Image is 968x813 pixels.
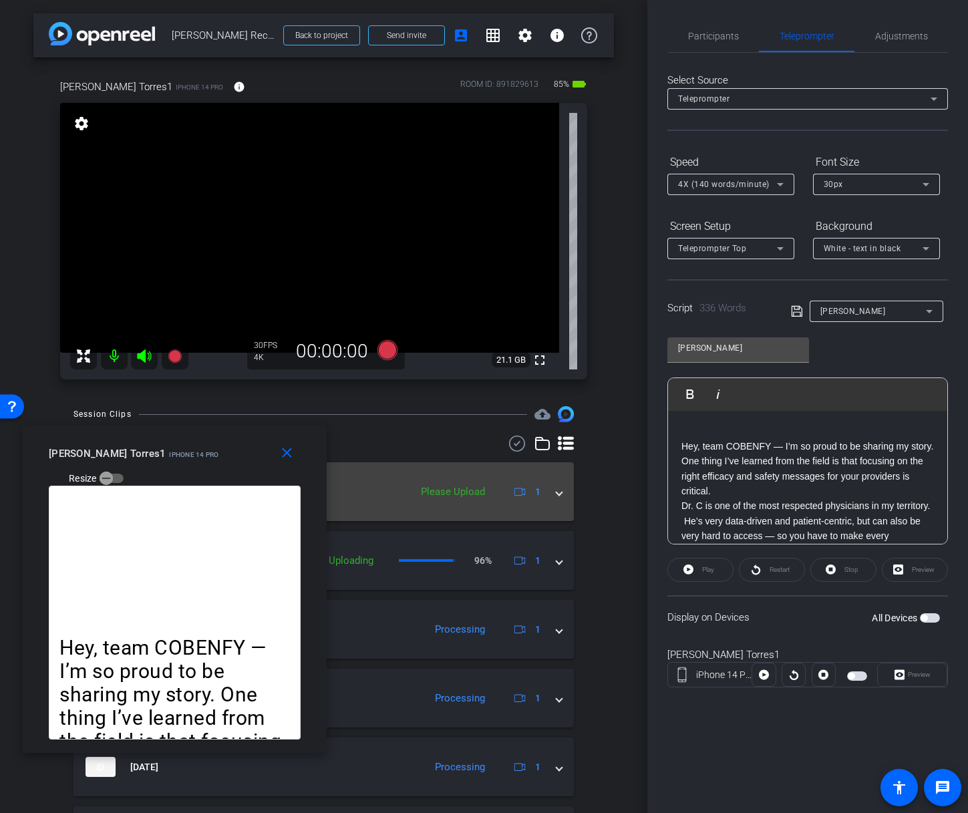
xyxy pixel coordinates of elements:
[535,554,540,568] span: 1
[233,81,245,93] mat-icon: info
[263,341,277,350] span: FPS
[558,406,574,422] img: Session clips
[287,340,377,363] div: 00:00:00
[935,780,951,796] mat-icon: message
[414,484,492,500] div: Please Upload
[667,73,948,88] div: Select Source
[875,31,928,41] span: Adjustments
[517,27,533,43] mat-icon: settings
[824,180,843,189] span: 30px
[172,22,275,49] span: [PERSON_NAME] Record
[813,151,940,174] div: Font Size
[678,94,730,104] span: Teleprompter
[534,406,550,422] mat-icon: cloud_upload
[69,472,100,485] label: Resize
[428,691,492,706] div: Processing
[72,116,91,132] mat-icon: settings
[387,30,426,41] span: Send invite
[535,691,540,705] span: 1
[295,31,348,40] span: Back to project
[535,485,540,499] span: 1
[678,340,798,356] input: Title
[73,408,132,421] div: Session Clips
[49,22,155,45] img: app-logo
[428,760,492,775] div: Processing
[681,439,934,499] p: Hey, team COBENFY — I’m so proud to be sharing my story. One thing I’ve learned from the field is...
[535,623,540,637] span: 1
[474,554,492,568] p: 96%
[571,76,587,92] mat-icon: battery_std
[678,180,770,189] span: 4X (140 words/minute)
[322,553,380,568] div: Uploading
[705,381,731,408] button: Italic (⌘I)
[428,622,492,637] div: Processing
[667,151,794,174] div: Speed
[49,448,166,460] span: [PERSON_NAME] Torres1
[696,668,752,682] div: iPhone 14 Pro
[535,760,540,774] span: 1
[176,82,223,92] span: iPhone 14 Pro
[169,451,218,458] span: iPhone 14 Pro
[699,302,746,314] span: 336 Words
[534,406,550,422] span: Destinations for your clips
[872,611,920,625] label: All Devices
[60,79,172,94] span: [PERSON_NAME] Torres1
[667,647,948,663] div: [PERSON_NAME] Torres1
[453,27,469,43] mat-icon: account_box
[667,595,948,639] div: Display on Devices
[891,780,907,796] mat-icon: accessibility
[86,757,116,777] img: thumb-nail
[492,352,530,368] span: 21.1 GB
[552,73,571,95] span: 85%
[688,31,739,41] span: Participants
[824,244,901,253] span: White - text in black
[681,498,934,558] p: Dr. C is one of the most respected physicians in my territory. He’s very data-driven and patient-...
[254,340,287,351] div: 30
[780,31,834,41] span: Teleprompter
[667,215,794,238] div: Screen Setup
[820,307,886,316] span: [PERSON_NAME]
[678,244,746,253] span: Teleprompter Top
[485,27,501,43] mat-icon: grid_on
[130,760,158,774] span: [DATE]
[667,301,772,316] div: Script
[532,352,548,368] mat-icon: fullscreen
[460,78,538,98] div: ROOM ID: 891829613
[549,27,565,43] mat-icon: info
[279,445,295,462] mat-icon: close
[254,352,287,363] div: 4K
[813,215,940,238] div: Background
